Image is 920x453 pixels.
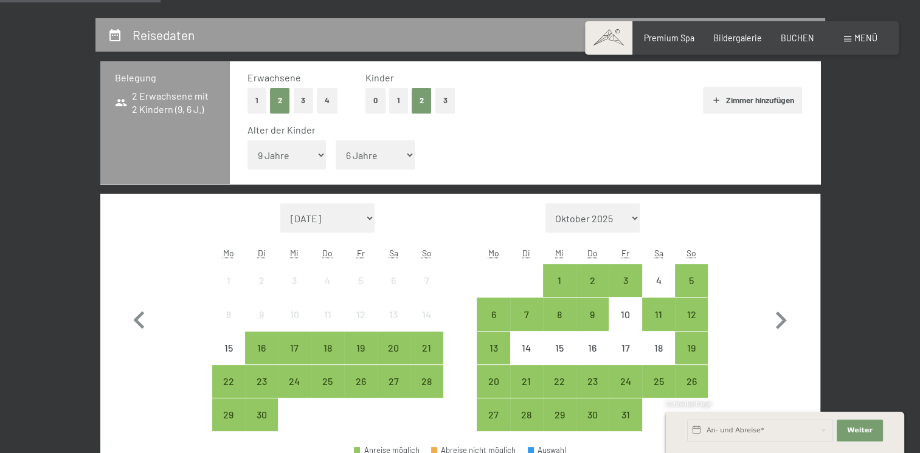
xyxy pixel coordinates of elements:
[246,376,277,407] div: 23
[577,310,607,340] div: 9
[246,343,277,373] div: 16
[609,398,642,431] div: Fri Oct 31 2025
[609,298,642,330] div: Anreise nicht möglich
[654,248,663,258] abbr: Samstag
[213,376,244,407] div: 22
[609,332,642,364] div: Anreise nicht möglich
[610,276,640,306] div: 3
[642,332,675,364] div: Anreise nicht möglich
[344,264,377,297] div: Anreise nicht möglich
[609,264,642,297] div: Anreise möglich
[643,276,674,306] div: 4
[377,264,410,297] div: Sat Sep 06 2025
[378,276,409,306] div: 6
[212,365,245,398] div: Mon Sep 22 2025
[543,398,576,431] div: Wed Oct 29 2025
[322,248,333,258] abbr: Donnerstag
[213,410,244,440] div: 29
[477,398,510,431] div: Mon Oct 27 2025
[477,298,510,330] div: Anreise möglich
[212,264,245,297] div: Anreise nicht möglich
[311,332,344,364] div: Anreise möglich
[311,332,344,364] div: Thu Sep 18 2025
[576,298,609,330] div: Anreise möglich
[410,365,443,398] div: Anreise möglich
[247,72,301,83] span: Erwachsene
[675,365,708,398] div: Sun Oct 26 2025
[510,332,543,364] div: Tue Oct 14 2025
[279,343,310,373] div: 17
[577,410,607,440] div: 30
[313,310,343,340] div: 11
[344,332,377,364] div: Anreise möglich
[311,298,344,330] div: Thu Sep 11 2025
[642,332,675,364] div: Sat Oct 18 2025
[610,376,640,407] div: 24
[763,203,798,432] button: Nächster Monat
[703,87,802,114] button: Zimmer hinzufügen
[377,298,410,330] div: Anreise nicht möglich
[781,33,814,43] a: BUCHEN
[245,365,278,398] div: Anreise möglich
[245,332,278,364] div: Anreise möglich
[675,332,708,364] div: Anreise möglich
[213,343,244,373] div: 15
[311,264,344,297] div: Anreise nicht möglich
[676,310,707,340] div: 12
[478,310,508,340] div: 6
[675,365,708,398] div: Anreise möglich
[410,298,443,330] div: Sun Sep 14 2025
[610,410,640,440] div: 31
[278,264,311,297] div: Wed Sep 03 2025
[246,410,277,440] div: 30
[378,376,409,407] div: 27
[477,398,510,431] div: Anreise möglich
[294,88,314,113] button: 3
[410,264,443,297] div: Anreise nicht möglich
[687,248,696,258] abbr: Sonntag
[313,376,343,407] div: 25
[365,72,394,83] span: Kinder
[642,264,675,297] div: Anreise nicht möglich
[344,298,377,330] div: Anreise nicht möglich
[311,365,344,398] div: Anreise möglich
[511,376,542,407] div: 21
[488,248,499,258] abbr: Montag
[378,310,409,340] div: 13
[713,33,762,43] span: Bildergalerie
[377,332,410,364] div: Anreise möglich
[223,248,234,258] abbr: Montag
[675,332,708,364] div: Sun Oct 19 2025
[478,410,508,440] div: 27
[478,376,508,407] div: 20
[543,298,576,330] div: Wed Oct 08 2025
[544,276,575,306] div: 1
[410,332,443,364] div: Anreise möglich
[543,264,576,297] div: Wed Oct 01 2025
[313,276,343,306] div: 4
[621,248,629,258] abbr: Freitag
[311,298,344,330] div: Anreise nicht möglich
[511,310,542,340] div: 7
[410,332,443,364] div: Sun Sep 21 2025
[245,365,278,398] div: Tue Sep 23 2025
[245,332,278,364] div: Tue Sep 16 2025
[212,365,245,398] div: Anreise möglich
[345,276,376,306] div: 5
[543,264,576,297] div: Anreise möglich
[837,420,883,441] button: Weiter
[676,343,707,373] div: 19
[411,276,441,306] div: 7
[543,398,576,431] div: Anreise möglich
[576,398,609,431] div: Thu Oct 30 2025
[317,88,337,113] button: 4
[278,365,311,398] div: Wed Sep 24 2025
[477,298,510,330] div: Mon Oct 06 2025
[510,398,543,431] div: Anreise möglich
[544,376,575,407] div: 22
[576,365,609,398] div: Anreise möglich
[577,376,607,407] div: 23
[543,298,576,330] div: Anreise möglich
[133,27,195,43] h2: Reisedaten
[511,343,542,373] div: 14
